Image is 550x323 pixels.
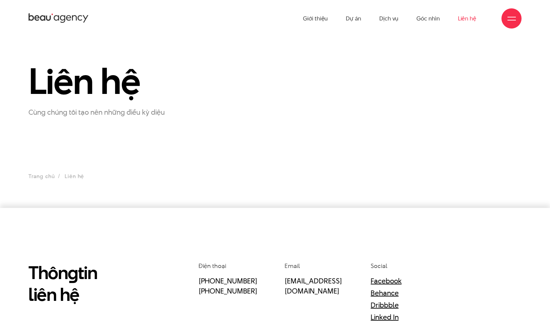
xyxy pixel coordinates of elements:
[371,276,401,286] a: Facebook
[371,300,398,310] a: Dribbble
[285,262,300,270] span: Email
[199,262,226,270] span: Điện thoại
[28,62,182,101] h1: Liên hệ
[199,286,257,296] a: [PHONE_NUMBER]
[371,262,387,270] span: Social
[371,312,398,322] a: Linked In
[371,288,398,298] a: Behance
[199,276,257,286] a: [PHONE_NUMBER]
[68,260,78,285] en: g
[285,276,342,296] a: [EMAIL_ADDRESS][DOMAIN_NAME]
[28,262,139,305] h2: Thôn tin liên hệ
[28,107,182,117] p: Cùng chúng tôi tạo nên những điều kỳ diệu
[28,172,55,180] a: Trang chủ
